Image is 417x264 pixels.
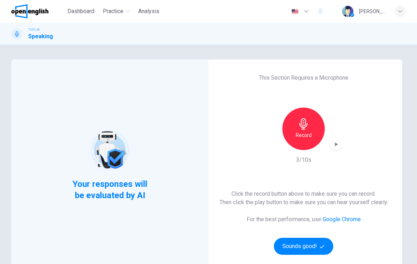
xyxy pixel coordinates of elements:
img: robot icon [87,127,132,172]
img: en [290,9,299,14]
a: Google Chrome [323,216,361,223]
div: [PERSON_NAME] [359,7,386,16]
h6: 3/10s [296,156,311,164]
span: Your responses will be evaluated by AI [67,178,153,201]
button: Dashboard [65,5,97,18]
h6: Record [296,131,312,139]
h6: This Section Requires a Microphone [259,74,348,82]
h6: For the best performance, use [247,215,361,224]
span: Practice [103,7,123,16]
span: TOEFL® [28,27,40,32]
img: Profile picture [342,6,353,17]
img: OpenEnglish logo [11,4,48,18]
a: OpenEnglish logo [11,4,65,18]
span: Analysis [138,7,159,16]
button: Record [282,108,325,150]
button: Practice [100,5,133,18]
h6: Click the record button above to make sure you can record. Then click the play button to make sur... [219,190,388,207]
button: Analysis [135,5,162,18]
h1: Speaking [28,32,53,41]
button: Sounds good! [274,238,333,255]
span: Dashboard [67,7,94,16]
